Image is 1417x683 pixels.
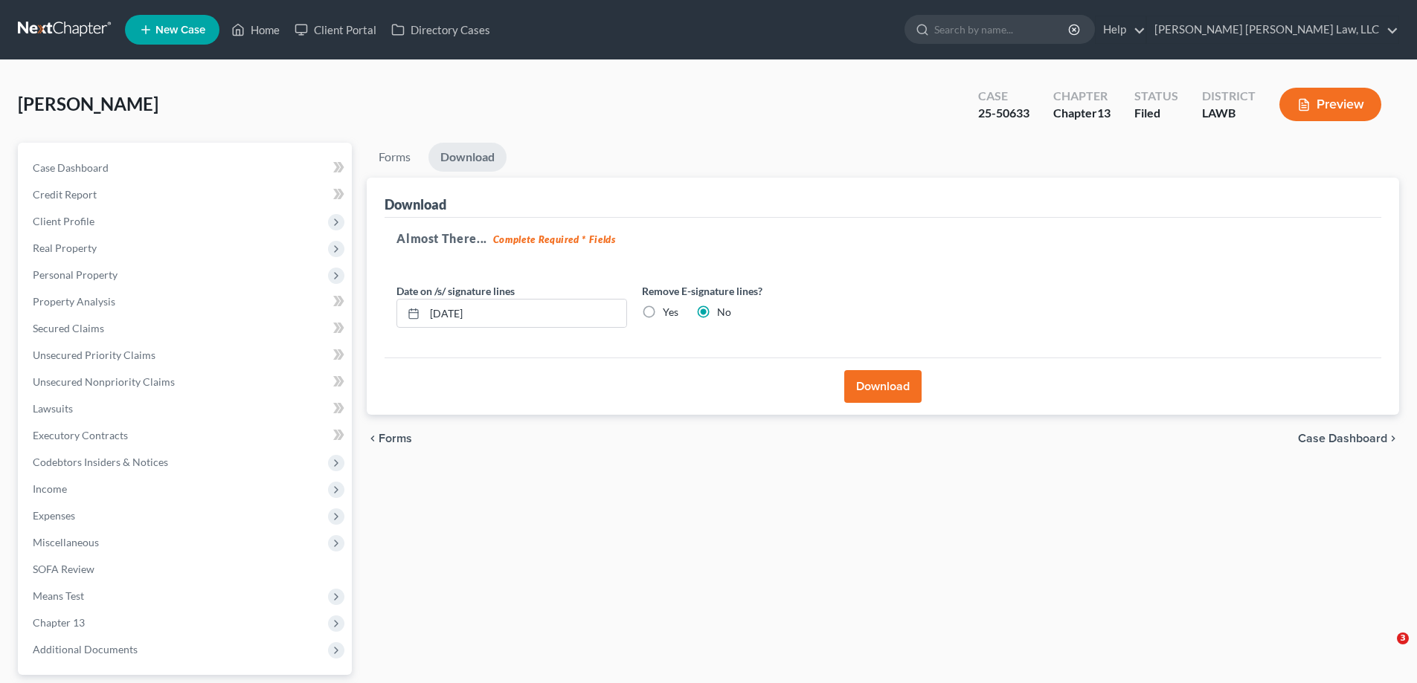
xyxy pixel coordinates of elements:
span: Property Analysis [33,295,115,308]
span: Unsecured Priority Claims [33,349,155,361]
h5: Almost There... [396,230,1369,247]
div: District [1202,88,1256,105]
a: Lawsuits [21,395,352,422]
label: Yes [663,305,678,320]
a: Client Portal [287,16,384,43]
a: [PERSON_NAME] [PERSON_NAME] Law, LLC [1147,16,1398,43]
label: No [717,305,731,320]
a: Case Dashboard chevron_right [1298,433,1399,444]
div: Chapter [1053,105,1111,122]
i: chevron_left [367,433,379,444]
a: Case Dashboard [21,155,352,181]
a: Download [428,143,507,172]
span: Expenses [33,509,75,522]
a: Unsecured Priority Claims [21,342,352,369]
span: Lawsuits [33,402,73,415]
span: [PERSON_NAME] [18,93,158,114]
a: Help [1096,16,1146,43]
a: Credit Report [21,181,352,208]
a: SOFA Review [21,556,352,583]
iframe: Intercom live chat [1366,632,1402,668]
div: Download [385,195,446,213]
span: Case Dashboard [33,161,109,174]
span: Forms [379,433,412,444]
button: chevron_left Forms [367,433,432,444]
span: 3 [1397,632,1409,644]
i: chevron_right [1387,433,1399,444]
a: Forms [367,143,422,172]
a: Secured Claims [21,315,352,342]
label: Date on /s/ signature lines [396,283,515,299]
a: Directory Cases [384,16,498,43]
a: Home [224,16,287,43]
div: LAWB [1202,105,1256,122]
span: Case Dashboard [1298,433,1387,444]
span: Real Property [33,242,97,254]
div: 25-50633 [978,105,1029,122]
input: Search by name... [934,16,1070,43]
strong: Complete Required * Fields [493,233,616,245]
span: Chapter 13 [33,616,85,629]
span: Client Profile [33,215,94,227]
span: 13 [1097,106,1111,120]
div: Status [1134,88,1178,105]
a: Unsecured Nonpriority Claims [21,369,352,395]
span: New Case [155,25,205,36]
label: Remove E-signature lines? [642,283,873,299]
span: Additional Documents [33,643,138,656]
span: Personal Property [33,268,118,281]
a: Property Analysis [21,288,352,315]
span: Unsecured Nonpriority Claims [33,375,175,388]
input: MM/DD/YYYY [425,300,626,328]
span: Credit Report [33,188,97,201]
span: Means Test [33,589,84,602]
span: Miscellaneous [33,536,99,548]
button: Preview [1279,88,1381,121]
span: Income [33,482,67,495]
span: Secured Claims [33,322,104,334]
div: Case [978,88,1029,105]
a: Executory Contracts [21,422,352,449]
span: Executory Contracts [33,429,128,441]
span: SOFA Review [33,563,94,575]
div: Chapter [1053,88,1111,105]
div: Filed [1134,105,1178,122]
span: Codebtors Insiders & Notices [33,456,168,468]
button: Download [844,370,922,403]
